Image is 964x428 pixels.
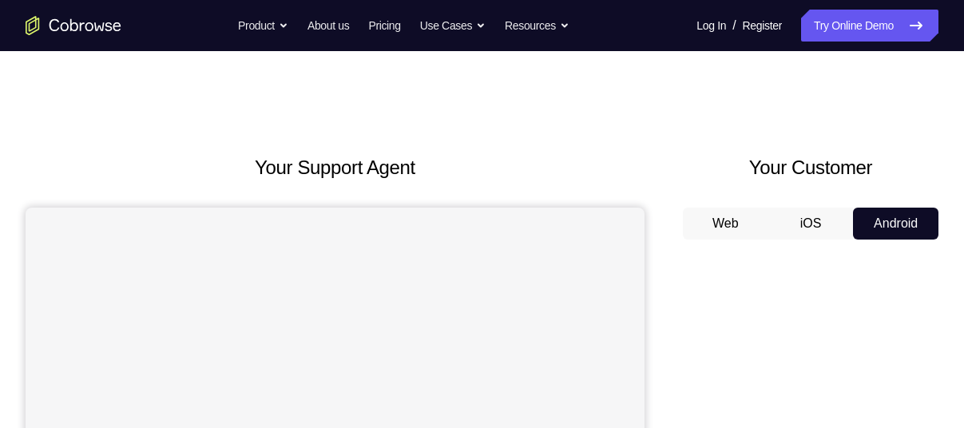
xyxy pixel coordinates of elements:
a: Go to the home page [26,16,121,35]
h2: Your Support Agent [26,153,645,182]
a: Register [743,10,782,42]
a: About us [307,10,349,42]
button: Product [238,10,288,42]
button: iOS [768,208,854,240]
a: Try Online Demo [801,10,938,42]
a: Log In [696,10,726,42]
button: Android [853,208,938,240]
h2: Your Customer [683,153,938,182]
button: Resources [505,10,569,42]
button: Web [683,208,768,240]
button: Use Cases [420,10,486,42]
a: Pricing [368,10,400,42]
span: / [732,16,736,35]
